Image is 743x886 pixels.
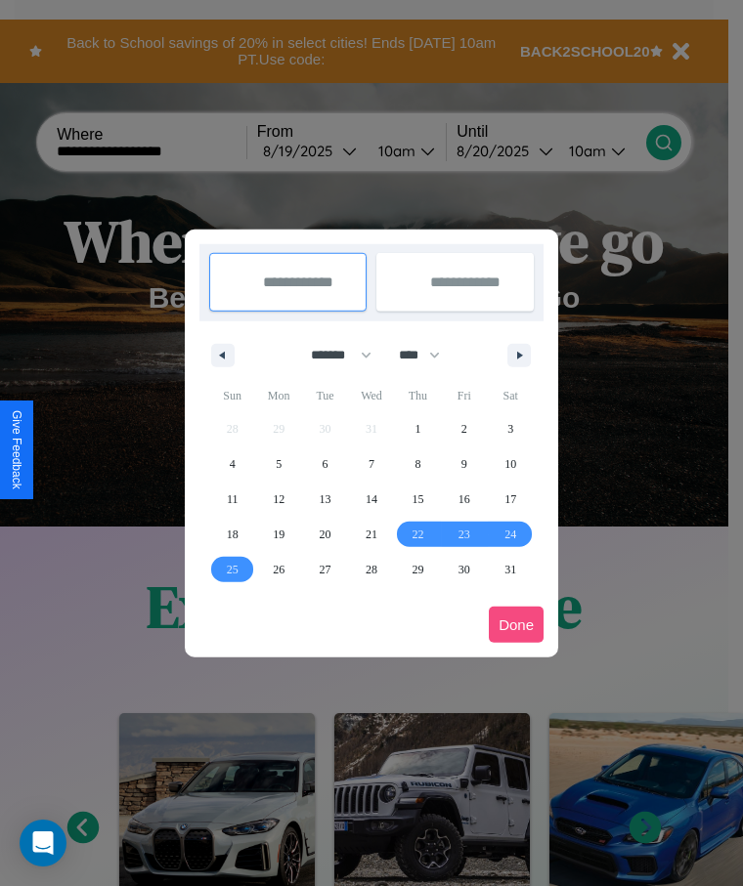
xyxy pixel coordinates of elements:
span: Sun [209,380,255,411]
button: 21 [348,517,394,552]
span: 30 [459,552,470,587]
button: 15 [395,482,441,517]
span: 1 [415,411,420,446]
button: 7 [348,446,394,482]
button: 12 [255,482,301,517]
button: 6 [302,446,348,482]
button: 10 [488,446,534,482]
span: 21 [366,517,377,552]
div: Open Intercom Messenger [20,820,66,866]
span: Sat [488,380,534,411]
span: 7 [369,446,374,482]
span: 25 [227,552,239,587]
span: 28 [366,552,377,587]
span: 29 [412,552,423,587]
span: 22 [412,517,423,552]
span: 5 [276,446,282,482]
span: 4 [230,446,236,482]
div: Give Feedback [10,410,23,489]
button: 17 [488,482,534,517]
span: 19 [273,517,284,552]
button: 27 [302,552,348,587]
button: 30 [441,552,487,587]
button: 3 [488,411,534,446]
span: 27 [320,552,331,587]
button: 29 [395,552,441,587]
button: 1 [395,411,441,446]
span: 20 [320,517,331,552]
button: 5 [255,446,301,482]
span: 17 [504,482,516,517]
button: 8 [395,446,441,482]
span: 10 [504,446,516,482]
button: Done [489,607,544,643]
button: 20 [302,517,348,552]
span: 11 [227,482,239,517]
span: 18 [227,517,239,552]
button: 18 [209,517,255,552]
span: Mon [255,380,301,411]
span: Wed [348,380,394,411]
button: 16 [441,482,487,517]
span: 6 [323,446,328,482]
span: Tue [302,380,348,411]
span: 12 [273,482,284,517]
span: 26 [273,552,284,587]
button: 2 [441,411,487,446]
span: 23 [459,517,470,552]
button: 22 [395,517,441,552]
button: 25 [209,552,255,587]
button: 9 [441,446,487,482]
span: Fri [441,380,487,411]
button: 19 [255,517,301,552]
button: 28 [348,552,394,587]
span: 13 [320,482,331,517]
span: 9 [461,446,467,482]
span: 2 [461,411,467,446]
span: 15 [412,482,423,517]
button: 14 [348,482,394,517]
span: Thu [395,380,441,411]
span: 14 [366,482,377,517]
button: 13 [302,482,348,517]
button: 31 [488,552,534,587]
button: 4 [209,446,255,482]
span: 31 [504,552,516,587]
span: 16 [459,482,470,517]
span: 8 [415,446,420,482]
span: 24 [504,517,516,552]
button: 24 [488,517,534,552]
button: 11 [209,482,255,517]
button: 23 [441,517,487,552]
button: 26 [255,552,301,587]
span: 3 [507,411,513,446]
